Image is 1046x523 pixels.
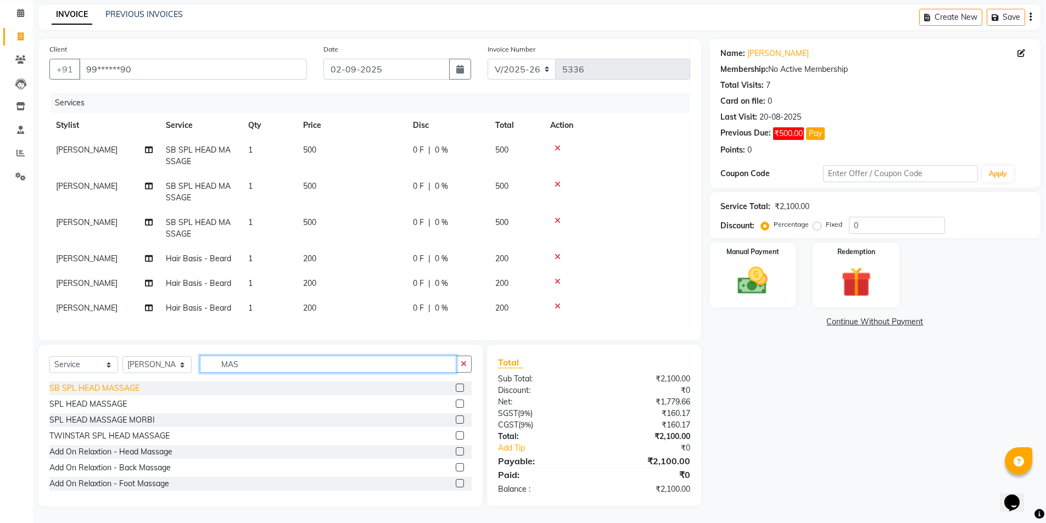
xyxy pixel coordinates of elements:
[49,446,172,458] div: Add On Relaxtion - Head Massage
[720,64,768,75] div: Membership:
[242,113,297,138] th: Qty
[766,80,770,91] div: 7
[806,127,825,140] button: Pay
[79,59,307,80] input: Search by Name/Mobile/Email/Code
[720,111,757,123] div: Last Visit:
[490,408,594,419] div: ( )
[428,181,430,192] span: |
[303,181,316,191] span: 500
[490,396,594,408] div: Net:
[490,385,594,396] div: Discount:
[159,113,242,138] th: Service
[248,145,253,155] span: 1
[747,48,809,59] a: [PERSON_NAME]
[594,419,698,431] div: ₹160.17
[49,59,80,80] button: +91
[105,9,183,19] a: PREVIOUS INVOICES
[720,127,771,140] div: Previous Due:
[166,181,231,203] span: SB SPL HEAD MASSAGE
[435,302,448,314] span: 0 %
[594,396,698,408] div: ₹1,779.66
[248,254,253,263] span: 1
[747,144,752,156] div: 0
[720,168,824,179] div: Coupon Code
[435,253,448,265] span: 0 %
[823,165,978,182] input: Enter Offer / Coupon Code
[594,431,698,442] div: ₹2,100.00
[498,420,518,430] span: CGST
[297,113,406,138] th: Price
[759,111,801,123] div: 20-08-2025
[200,356,456,373] input: Search or Scan
[56,145,118,155] span: [PERSON_NAME]
[594,373,698,385] div: ₹2,100.00
[768,95,772,107] div: 0
[49,430,170,442] div: TWINSTAR SPL HEAD MASSAGE
[428,278,430,289] span: |
[773,127,804,140] span: ₹500.00
[612,442,698,454] div: ₹0
[166,303,231,313] span: Hair Basis - Beard
[435,278,448,289] span: 0 %
[544,113,690,138] th: Action
[56,181,118,191] span: [PERSON_NAME]
[498,408,518,418] span: SGST
[303,303,316,313] span: 200
[303,278,316,288] span: 200
[594,483,698,495] div: ₹2,100.00
[832,263,881,301] img: _gift.svg
[521,420,531,429] span: 9%
[495,278,508,288] span: 200
[495,303,508,313] span: 200
[303,217,316,227] span: 500
[56,303,118,313] span: [PERSON_NAME]
[49,478,169,490] div: Add On Relaxtion - Foot Massage
[428,217,430,228] span: |
[490,454,594,468] div: Payable:
[248,303,253,313] span: 1
[594,454,698,468] div: ₹2,100.00
[594,408,698,419] div: ₹160.17
[323,44,338,54] label: Date
[49,44,67,54] label: Client
[720,144,745,156] div: Points:
[712,316,1038,328] a: Continue Without Payment
[490,373,594,385] div: Sub Total:
[56,217,118,227] span: [PERSON_NAME]
[488,44,535,54] label: Invoice Number
[413,217,424,228] span: 0 F
[428,253,430,265] span: |
[435,181,448,192] span: 0 %
[49,113,159,138] th: Stylist
[428,144,430,156] span: |
[495,217,508,227] span: 500
[919,9,982,26] button: Create New
[413,181,424,192] span: 0 F
[774,220,809,229] label: Percentage
[428,302,430,314] span: |
[495,181,508,191] span: 500
[720,95,765,107] div: Card on file:
[775,201,809,212] div: ₹2,100.00
[490,419,594,431] div: ( )
[248,181,253,191] span: 1
[720,201,770,212] div: Service Total:
[406,113,489,138] th: Disc
[1000,479,1035,512] iframe: chat widget
[413,144,424,156] span: 0 F
[303,254,316,263] span: 200
[720,80,764,91] div: Total Visits:
[987,9,1025,26] button: Save
[166,278,231,288] span: Hair Basis - Beard
[303,145,316,155] span: 500
[728,263,777,298] img: _cash.svg
[720,48,745,59] div: Name:
[435,217,448,228] span: 0 %
[166,217,231,239] span: SB SPL HEAD MASSAGE
[490,468,594,481] div: Paid:
[413,253,424,265] span: 0 F
[52,5,92,25] a: INVOICE
[413,302,424,314] span: 0 F
[495,145,508,155] span: 500
[248,217,253,227] span: 1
